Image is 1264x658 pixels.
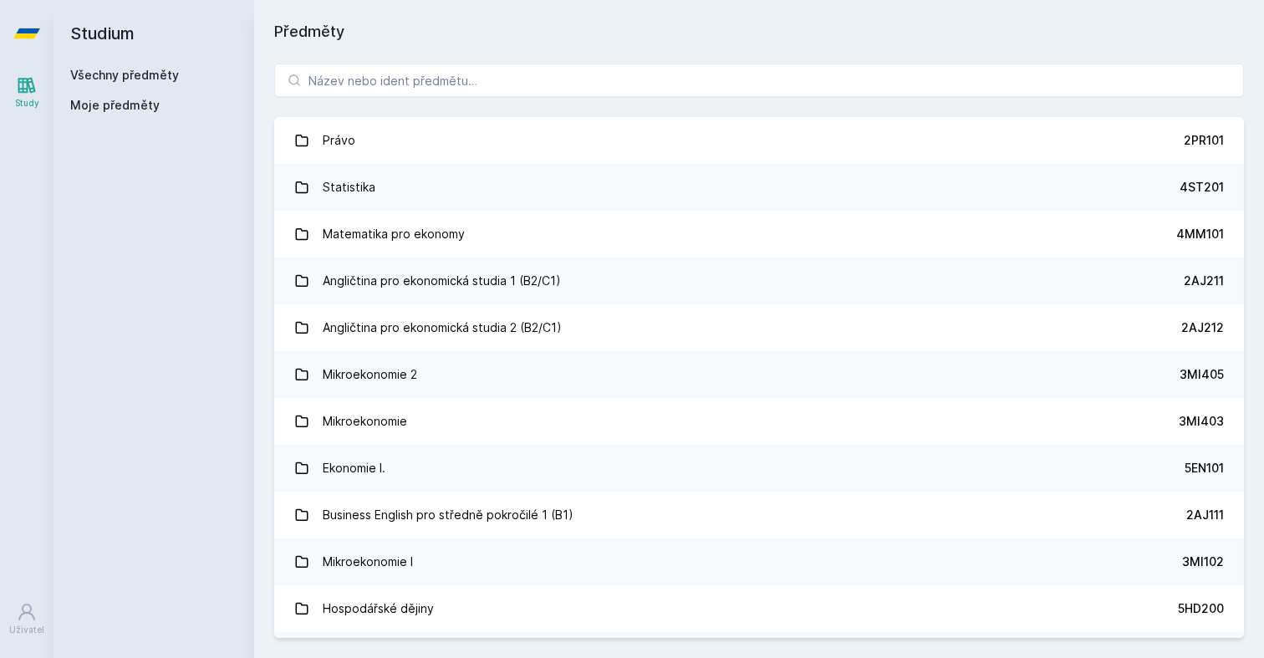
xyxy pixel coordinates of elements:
a: Matematika pro ekonomy 4MM101 [274,211,1244,258]
div: Uživatel [9,624,44,636]
div: 4ST201 [1180,179,1224,196]
h1: Předměty [274,20,1244,43]
div: 2AJ212 [1181,319,1224,336]
div: 5HD200 [1178,600,1224,617]
span: Moje předměty [70,97,160,114]
div: Business English pro středně pokročilé 1 (B1) [323,498,573,532]
a: Všechny předměty [70,68,179,82]
div: Statistika [323,171,375,204]
a: Angličtina pro ekonomická studia 2 (B2/C1) 2AJ212 [274,304,1244,351]
a: Study [3,67,50,118]
div: Angličtina pro ekonomická studia 2 (B2/C1) [323,311,562,344]
a: Statistika 4ST201 [274,164,1244,211]
div: Mikroekonomie [323,405,407,438]
div: 3MI403 [1179,413,1224,430]
div: 5EN101 [1185,460,1224,477]
div: Mikroekonomie I [323,545,413,579]
a: Uživatel [3,594,50,645]
div: Study [15,97,39,110]
a: Právo 2PR101 [274,117,1244,164]
div: Angličtina pro ekonomická studia 1 (B2/C1) [323,264,561,298]
input: Název nebo ident předmětu… [274,64,1244,97]
a: Ekonomie I. 5EN101 [274,445,1244,492]
div: Mikroekonomie 2 [323,358,417,391]
a: Mikroekonomie 2 3MI405 [274,351,1244,398]
a: Angličtina pro ekonomická studia 1 (B2/C1) 2AJ211 [274,258,1244,304]
div: Hospodářské dějiny [323,592,434,625]
div: 2AJ211 [1184,273,1224,289]
a: Mikroekonomie I 3MI102 [274,538,1244,585]
a: Mikroekonomie 3MI403 [274,398,1244,445]
div: Ekonomie I. [323,451,385,485]
div: 4MM101 [1176,226,1224,242]
div: Matematika pro ekonomy [323,217,465,251]
div: 2AJ111 [1186,507,1224,523]
a: Business English pro středně pokročilé 1 (B1) 2AJ111 [274,492,1244,538]
div: 3MI102 [1182,553,1224,570]
div: 2PR101 [1184,132,1224,149]
a: Hospodářské dějiny 5HD200 [274,585,1244,632]
div: 3MI405 [1180,366,1224,383]
div: Právo [323,124,355,157]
